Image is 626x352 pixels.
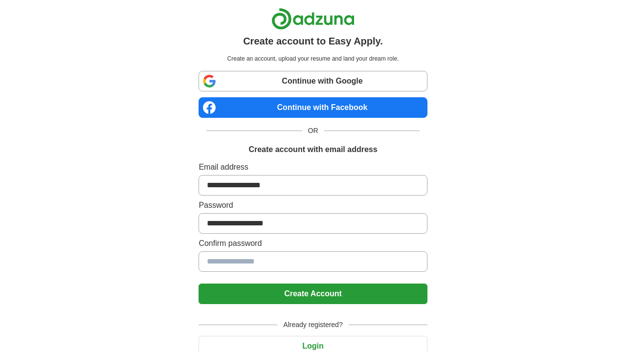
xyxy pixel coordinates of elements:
label: Password [199,199,427,211]
a: Continue with Google [199,71,427,91]
label: Confirm password [199,238,427,249]
label: Email address [199,161,427,173]
img: Adzuna logo [271,8,355,30]
button: Create Account [199,284,427,304]
a: Login [199,342,427,350]
span: Already registered? [277,320,348,330]
p: Create an account, upload your resume and land your dream role. [201,54,425,63]
span: OR [302,126,324,136]
h1: Create account with email address [248,144,377,155]
h1: Create account to Easy Apply. [243,34,383,48]
a: Continue with Facebook [199,97,427,118]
